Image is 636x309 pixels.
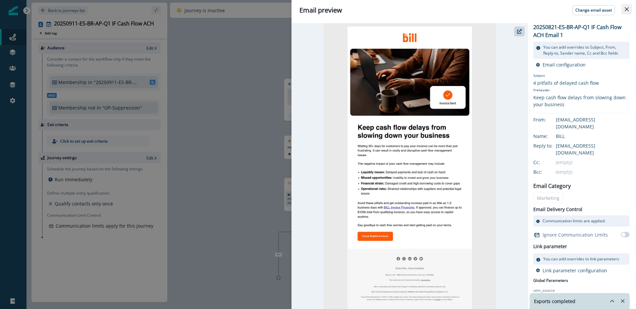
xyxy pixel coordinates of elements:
[533,168,566,175] div: Bcc:
[533,287,555,293] p: utm_source
[543,44,627,56] p: You can add overrides to Subject, From, Reply-to, Sender name, Cc and Bcc fields
[621,4,632,15] button: Close
[543,256,619,262] p: You can add overrides to link parameters
[556,142,629,156] div: [EMAIL_ADDRESS][DOMAIN_NAME]
[536,62,586,68] button: Email configuration
[533,182,571,190] p: Email Category
[543,267,607,274] p: Link parameter configuration
[572,5,615,15] button: Change email asset
[617,296,628,306] button: Remove-exports
[556,159,629,166] div: (empty)
[299,5,628,15] div: Email preview
[543,62,586,68] p: Email configuration
[534,298,575,305] p: Exports completed
[607,296,617,306] button: hide-exports
[533,73,629,79] p: Subject
[533,94,629,108] div: Keep cash flow delays from slowing down your business
[536,267,607,274] button: Link parameter configuration
[533,79,629,86] div: 4 pitfalls of delayed cash flow
[324,23,496,309] img: email asset unavailable
[556,116,629,130] div: [EMAIL_ADDRESS][DOMAIN_NAME]
[533,86,629,94] p: Preheader
[575,8,612,13] p: Change email asset
[533,243,567,251] h2: Link parameter
[533,206,582,213] p: Email Delivery Control
[533,159,566,166] div: Cc:
[556,133,629,140] div: BILL
[533,133,566,140] div: Name:
[533,116,566,123] div: From:
[543,231,608,238] p: Ignore Communication Limits
[556,168,629,175] div: (empty)
[533,142,566,149] div: Reply to:
[543,218,606,224] p: Communication limits are applied.
[602,293,615,309] button: hide-exports
[533,23,629,39] p: 20250821-ES-BR-AP-Q1 IF Cash Flow ACH Email 1
[533,276,568,284] p: Global Parameters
